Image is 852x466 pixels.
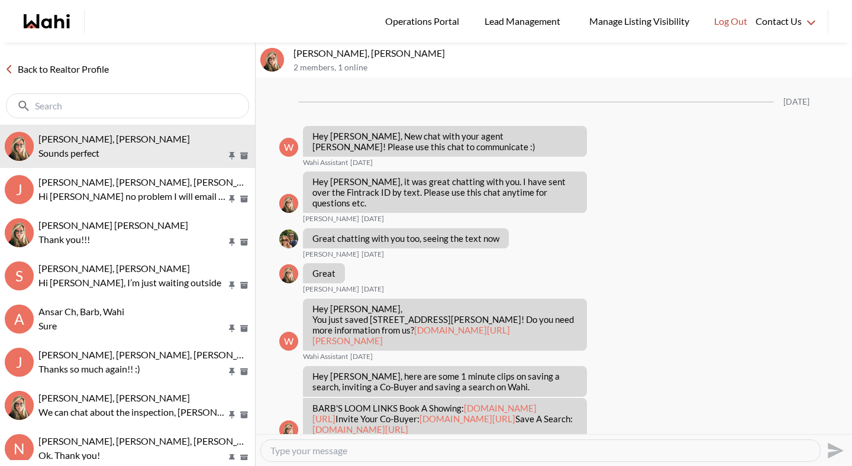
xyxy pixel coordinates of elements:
[5,218,34,247] img: K
[279,138,298,157] div: W
[260,48,284,72] img: S
[303,352,348,361] span: Wahi Assistant
[279,264,298,283] div: Barbara Funt
[485,14,564,29] span: Lead Management
[24,14,70,28] a: Wahi homepage
[312,303,577,346] p: Hey [PERSON_NAME], You just saved [STREET_ADDRESS][PERSON_NAME]! Do you need more information fro...
[38,392,190,403] span: [PERSON_NAME], [PERSON_NAME]
[38,219,188,231] span: [PERSON_NAME] [PERSON_NAME]
[227,280,237,290] button: Pin
[279,264,298,283] img: B
[303,158,348,167] span: Wahi Assistant
[5,218,34,247] div: Krysten Sousa, Barbara
[38,405,227,419] p: We can chat about the inspection, [PERSON_NAME] did update me in regards to the HWT so we can tal...
[362,214,384,224] time: 2024-09-13T16:13:35.630Z
[303,214,359,224] span: [PERSON_NAME]
[238,194,250,204] button: Archive
[279,420,298,439] div: Barbara Funt
[38,349,422,360] span: [PERSON_NAME], [PERSON_NAME], [PERSON_NAME], [PERSON_NAME], [PERSON_NAME]
[238,151,250,161] button: Archive
[5,305,34,334] div: A
[5,261,34,290] div: S
[227,151,237,161] button: Pin
[238,367,250,377] button: Archive
[312,233,499,244] p: Great chatting with you too, seeing the text now
[350,158,373,167] time: 2024-09-13T16:08:25.015Z
[279,194,298,213] div: Barbara Funt
[312,403,577,435] p: BARB'S LOOM LINKS Book A Showing: Invite Your Co-Buyer: Save A Search:
[227,194,237,204] button: Pin
[312,325,510,346] a: [DOMAIN_NAME][URL][PERSON_NAME]
[303,284,359,294] span: [PERSON_NAME]
[5,391,34,420] div: Volodymyr Vozniak, Barb
[362,284,384,294] time: 2024-09-13T16:16:09.901Z
[38,319,227,333] p: Sure
[312,424,408,435] a: [DOMAIN_NAME][URL]
[38,176,267,187] span: [PERSON_NAME], [PERSON_NAME], [PERSON_NAME]
[5,434,34,463] div: N
[279,229,298,248] div: Sean Andrade
[38,448,227,462] p: Ok. Thank you!
[38,133,190,144] span: [PERSON_NAME], [PERSON_NAME]
[312,371,577,392] p: Hey [PERSON_NAME], here are some 1 minute clips on saving a search, inviting a Co-Buyer and savin...
[783,97,809,107] div: [DATE]
[38,232,227,247] p: Thank you!!!
[38,146,227,160] p: Sounds perfect
[312,176,577,208] p: Hey [PERSON_NAME], it was great chatting with you. I have sent over the Fintrack ID by text. Plea...
[260,48,284,72] div: Sean Andrade, Barb
[227,410,237,420] button: Pin
[279,194,298,213] img: B
[38,362,227,376] p: Thanks so much again!! :)
[227,323,237,334] button: Pin
[279,332,298,351] div: W
[303,250,359,259] span: [PERSON_NAME]
[279,420,298,439] img: B
[238,453,250,463] button: Archive
[238,237,250,247] button: Archive
[312,403,537,424] a: [DOMAIN_NAME][URL]
[38,263,190,274] span: [PERSON_NAME], [PERSON_NAME]
[238,280,250,290] button: Archive
[38,189,227,203] p: Hi [PERSON_NAME] no problem I will email the listing agent and get back to you as soon as I talk ...
[5,132,34,161] div: Sean Andrade, Barb
[714,14,747,29] span: Log Out
[385,14,463,29] span: Operations Portal
[5,391,34,420] img: V
[38,276,227,290] p: Hi [PERSON_NAME], I’m just waiting outside
[270,445,811,457] textarea: Type your message
[5,348,34,377] div: J
[238,323,250,334] button: Archive
[293,47,847,59] p: [PERSON_NAME], [PERSON_NAME]
[293,63,847,73] p: 2 members , 1 online
[821,437,847,464] button: Send
[238,410,250,420] button: Archive
[5,175,34,204] div: J
[586,14,693,29] span: Manage Listing Visibility
[38,306,124,317] span: Ansar Ch, Barb, Wahi
[312,268,335,279] p: Great
[35,100,222,112] input: Search
[350,352,373,361] time: 2024-09-13T16:57:01.327Z
[227,237,237,247] button: Pin
[362,250,384,259] time: 2024-09-13T16:15:57.970Z
[279,229,298,248] img: S
[5,132,34,161] img: S
[419,413,515,424] a: [DOMAIN_NAME][URL]
[38,435,267,446] span: [PERSON_NAME], [PERSON_NAME], [PERSON_NAME]
[312,131,577,152] p: Hey [PERSON_NAME], New chat with your agent [PERSON_NAME]! Please use this chat to communicate :)
[227,453,237,463] button: Pin
[227,367,237,377] button: Pin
